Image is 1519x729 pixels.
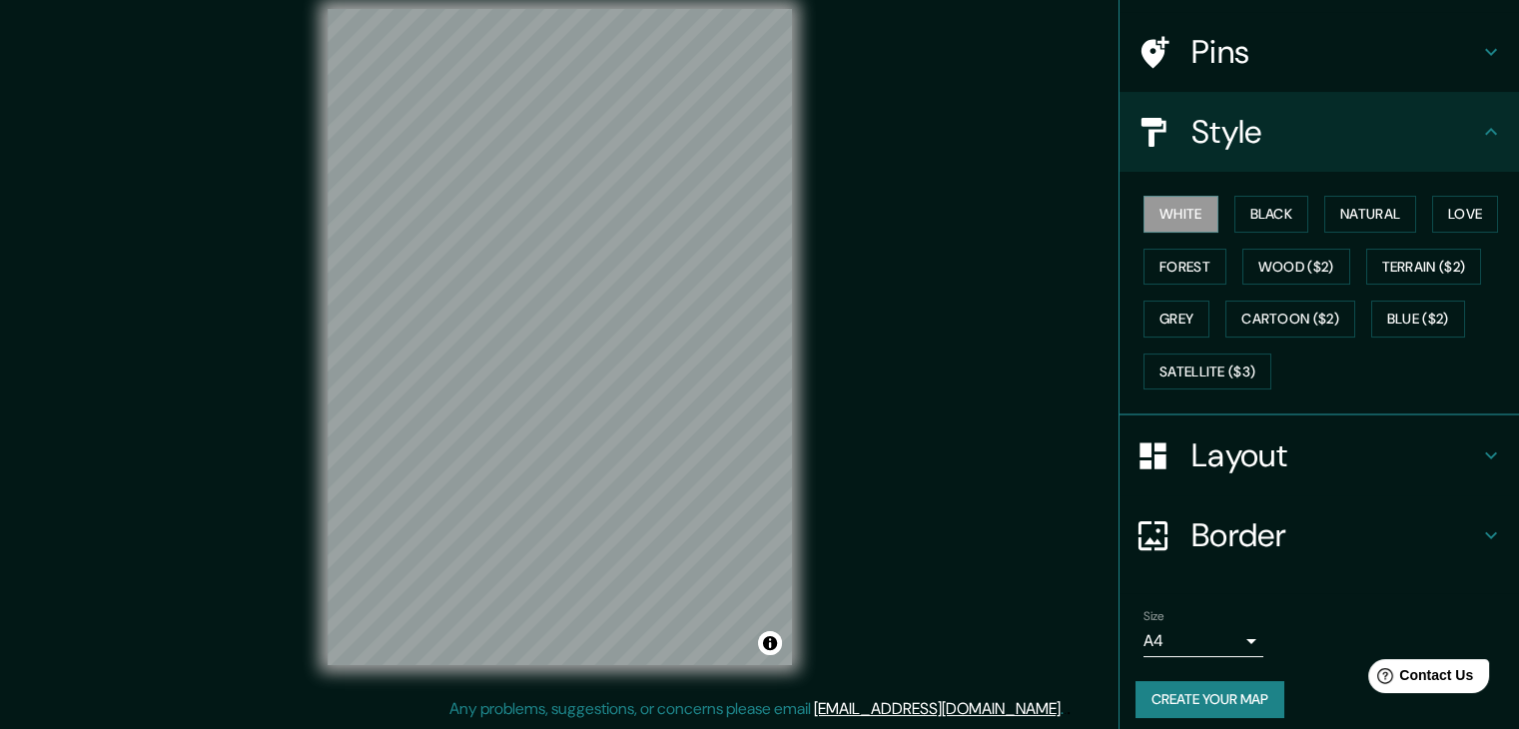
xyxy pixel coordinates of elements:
[1120,12,1519,92] div: Pins
[1143,196,1218,233] button: White
[1143,354,1271,390] button: Satellite ($3)
[1143,608,1164,625] label: Size
[1120,415,1519,495] div: Layout
[449,697,1064,721] p: Any problems, suggestions, or concerns please email .
[1136,681,1284,718] button: Create your map
[1234,196,1309,233] button: Black
[758,631,782,655] button: Toggle attribution
[1143,249,1226,286] button: Forest
[1225,301,1355,338] button: Cartoon ($2)
[1191,515,1479,555] h4: Border
[1143,301,1209,338] button: Grey
[1371,301,1465,338] button: Blue ($2)
[328,9,792,665] canvas: Map
[1143,625,1263,657] div: A4
[1366,249,1482,286] button: Terrain ($2)
[1242,249,1350,286] button: Wood ($2)
[1191,32,1479,72] h4: Pins
[1120,495,1519,575] div: Border
[1191,112,1479,152] h4: Style
[1324,196,1416,233] button: Natural
[1191,435,1479,475] h4: Layout
[1432,196,1498,233] button: Love
[814,698,1061,719] a: [EMAIL_ADDRESS][DOMAIN_NAME]
[1120,92,1519,172] div: Style
[1067,697,1071,721] div: .
[1341,651,1497,707] iframe: Help widget launcher
[1064,697,1067,721] div: .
